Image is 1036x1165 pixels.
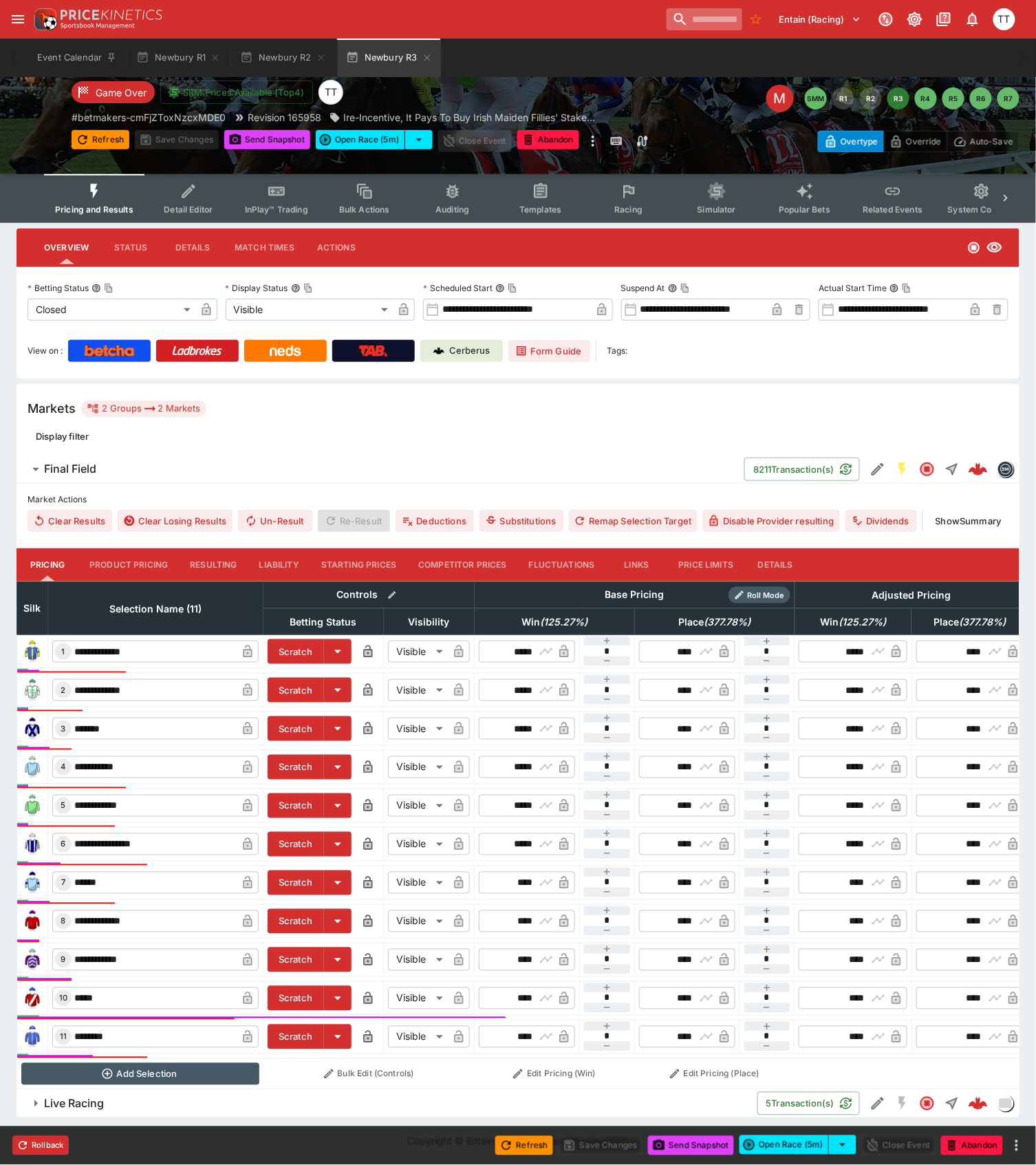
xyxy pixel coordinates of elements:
[104,284,114,293] button: Copy To Clipboard
[663,614,766,630] span: Place(377.78%)
[388,872,448,894] div: Visible
[87,400,201,417] div: 2 Groups 2 Markets
[964,456,992,483] a: 78ebfd5a-a72e-4354-8281-7ba78d27ab73
[316,130,405,149] button: Open Race (5m)
[703,510,840,532] button: Disable Provider resulting
[268,678,324,703] button: Scratch
[268,639,324,664] button: Scratch
[986,239,1003,256] svg: Visible
[388,949,448,971] div: Visible
[128,39,229,77] button: Newbury R1
[21,679,43,701] img: runner 2
[569,510,698,532] button: Remap Selection Target
[388,641,448,663] div: Visible
[860,87,882,109] button: R2
[388,987,448,1009] div: Visible
[745,8,767,30] button: No Bookmarks
[744,458,860,481] button: 8211Transaction(s)
[44,1097,104,1111] h6: Live Racing
[21,795,43,817] img: runner 5
[268,986,324,1011] button: Scratch
[506,614,603,630] span: Win(125.27%)
[433,345,444,356] img: Cerberus
[359,345,388,356] img: TabNZ
[495,284,505,293] button: Scheduled StartCopy To Clipboard
[941,1136,1003,1155] button: Abandon
[704,614,751,630] em: ( 377.78 %)
[383,586,401,604] button: Bulk edit
[319,80,343,105] div: Tala Taufale
[388,718,448,740] div: Visible
[100,231,162,264] button: Status
[890,457,915,482] button: SGM Enabled
[21,1026,43,1048] img: runner 11
[969,460,988,479] img: logo-cerberus--red.svg
[929,510,1008,532] button: ShowSummary
[248,110,321,125] p: Revision 165958
[766,85,794,112] div: Edit Meeting
[72,110,226,125] p: Copy To Clipboard
[518,548,606,581] button: Fluctuations
[614,204,643,215] span: Racing
[519,204,561,215] span: Templates
[863,204,922,215] span: Related Events
[964,1090,992,1118] a: f79400db-183c-4c9f-835a-a469a119d4cd
[78,548,179,581] button: Product Pricing
[172,345,222,356] img: Ladbrokes
[819,282,887,294] p: Actual Start Time
[268,870,324,895] button: Scratch
[30,6,58,33] img: PriceKinetics Logo
[268,793,324,818] button: Scratch
[248,548,310,581] button: Liability
[55,204,133,215] span: Pricing and Results
[17,548,78,581] button: Pricing
[263,581,475,608] th: Controls
[948,204,1015,215] span: System Controls
[245,204,308,215] span: InPlay™ Trading
[275,614,372,630] span: Betting Status
[915,1091,940,1116] button: Closed
[268,755,324,780] button: Scratch
[44,174,992,223] div: Event type filters
[58,724,69,734] span: 3
[338,39,441,77] button: Newbury R3
[989,4,1019,34] button: Tala Taufale
[832,87,854,109] button: R1
[902,284,911,293] button: Copy To Clipboard
[318,510,390,532] span: Re-Result
[58,685,69,695] span: 2
[508,340,590,362] a: Form Guide
[28,340,63,362] label: View on :
[94,601,217,617] span: Selection Name (11)
[388,833,448,855] div: Visible
[479,1063,631,1085] button: Edit Pricing (Win)
[268,832,324,857] button: Scratch
[405,130,433,149] button: select merge strategy
[58,840,69,849] span: 6
[993,8,1015,30] div: Tala Taufale
[495,1136,553,1155] button: Refresh
[771,8,870,30] button: Select Tenant
[388,679,448,701] div: Visible
[28,400,76,416] h5: Markets
[818,131,884,152] button: Overtype
[450,344,490,358] p: Cerberus
[906,134,941,149] p: Override
[58,762,69,772] span: 4
[744,548,806,581] button: Details
[343,110,595,125] p: Ire-Incentive, It Pays To Buy Irish Maiden Fillies' Stake...
[305,231,367,264] button: Actions
[969,1094,988,1113] div: f79400db-183c-4c9f-835a-a469a119d4cd
[226,299,393,321] div: Visible
[226,282,288,294] p: Display Status
[21,756,43,778] img: runner 4
[21,987,43,1009] img: runner 10
[805,87,1019,109] nav: pagination navigation
[805,87,827,109] button: SMM
[291,284,301,293] button: Display StatusCopy To Clipboard
[435,204,469,215] span: Auditing
[28,489,1008,510] label: Market Actions
[967,241,981,255] svg: Closed
[57,1032,69,1042] span: 11
[224,130,310,149] button: Send Snapshot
